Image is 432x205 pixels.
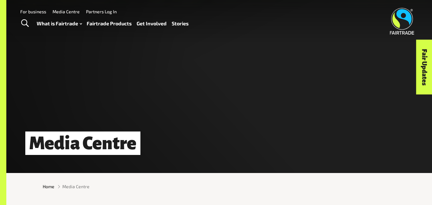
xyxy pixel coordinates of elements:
[62,183,89,190] span: Media Centre
[52,9,80,14] a: Media Centre
[86,9,117,14] a: Partners Log In
[37,19,82,28] a: What is Fairtrade
[17,16,33,31] a: Toggle Search
[43,183,54,190] a: Home
[20,9,46,14] a: For business
[137,19,167,28] a: Get Involved
[25,131,140,155] h1: Media Centre
[390,8,414,35] img: Fairtrade Australia New Zealand logo
[172,19,188,28] a: Stories
[87,19,132,28] a: Fairtrade Products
